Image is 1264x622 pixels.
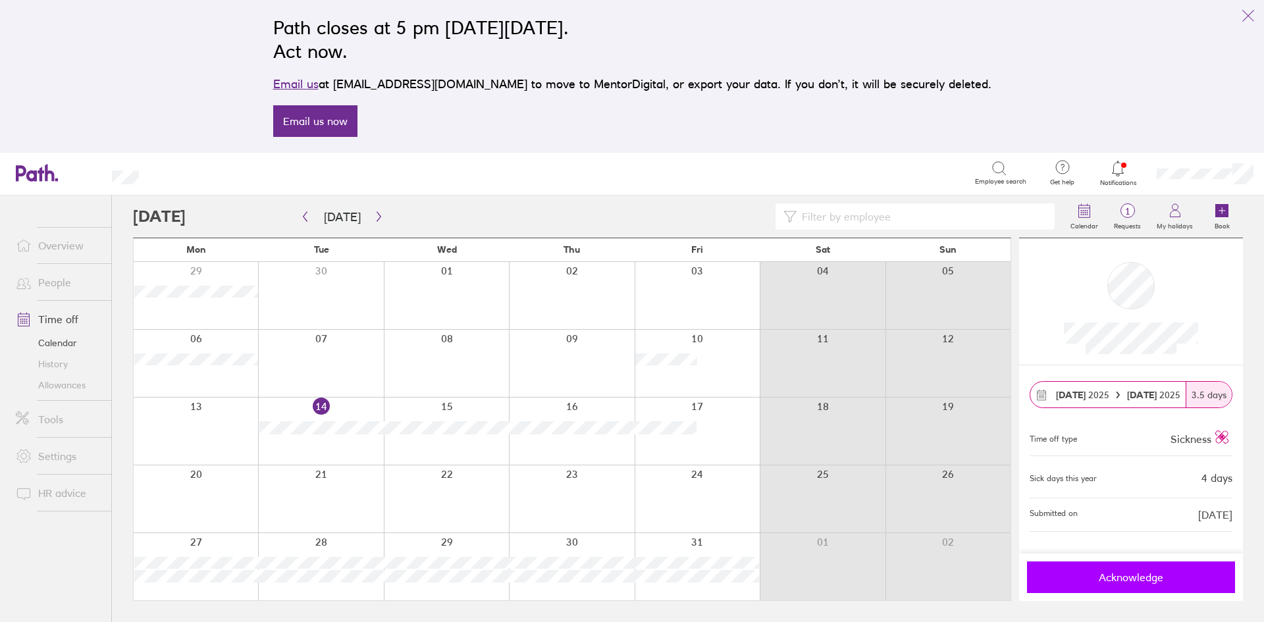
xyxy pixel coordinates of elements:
[313,206,371,228] button: [DATE]
[5,480,111,506] a: HR advice
[1041,178,1084,186] span: Get help
[5,443,111,469] a: Settings
[1201,195,1243,238] a: Book
[1171,432,1211,446] span: Sickness
[5,269,111,296] a: People
[1030,474,1097,483] div: Sick days this year
[5,353,111,375] a: History
[816,244,830,255] span: Sat
[1030,509,1078,521] span: Submitted on
[1207,219,1238,230] label: Book
[1063,195,1106,238] a: Calendar
[1063,219,1106,230] label: Calendar
[437,244,457,255] span: Wed
[186,244,206,255] span: Mon
[1056,390,1109,400] span: 2025
[273,16,991,63] h2: Path closes at 5 pm [DATE][DATE]. Act now.
[797,204,1047,229] input: Filter by employee
[5,232,111,259] a: Overview
[1036,571,1226,583] span: Acknowledge
[1106,206,1149,217] span: 1
[1127,389,1159,401] strong: [DATE]
[691,244,703,255] span: Fri
[5,406,111,432] a: Tools
[273,75,991,93] p: at [EMAIL_ADDRESS][DOMAIN_NAME] to move to MentorDigital, or export your data. If you don’t, it w...
[1106,219,1149,230] label: Requests
[5,375,111,396] a: Allowances
[273,77,319,91] a: Email us
[1149,219,1201,230] label: My holidays
[273,105,357,137] a: Email us now
[975,178,1026,186] span: Employee search
[1198,509,1232,521] span: [DATE]
[1149,195,1201,238] a: My holidays
[5,306,111,332] a: Time off
[1186,382,1232,407] div: 3.5 days
[1106,195,1149,238] a: 1Requests
[314,244,329,255] span: Tue
[939,244,957,255] span: Sun
[174,167,208,178] div: Search
[1127,390,1180,400] span: 2025
[1097,159,1140,187] a: Notifications
[1030,429,1077,445] div: Time off type
[1201,472,1232,484] div: 4 days
[564,244,580,255] span: Thu
[1056,389,1086,401] strong: [DATE]
[1097,179,1140,187] span: Notifications
[5,332,111,353] a: Calendar
[1027,561,1235,593] button: Acknowledge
